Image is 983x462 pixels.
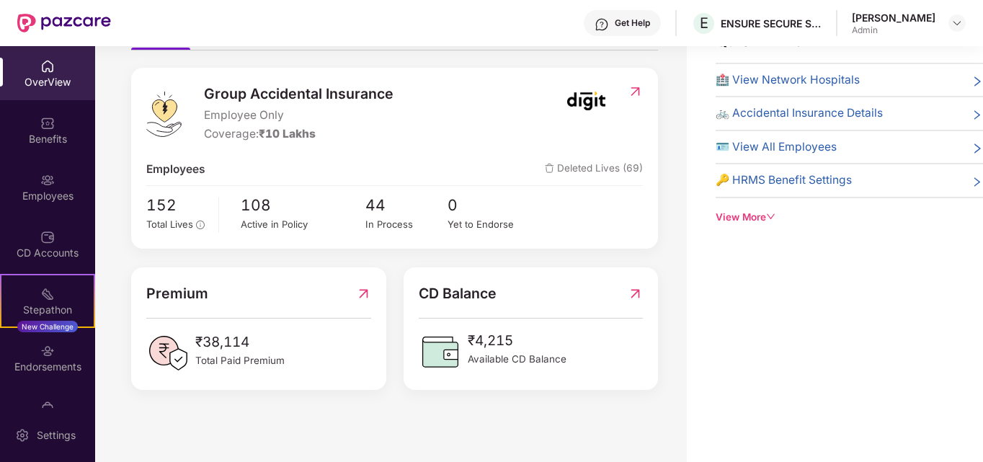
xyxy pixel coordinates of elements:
[196,221,205,229] span: info-circle
[971,107,983,122] span: right
[40,401,55,415] img: svg+xml;base64,PHN2ZyBpZD0iTXlfT3JkZXJzIiBkYXRhLW5hbWU9Ik15IE9yZGVycyIgeG1sbnM9Imh0dHA6Ly93d3cudz...
[146,218,193,230] span: Total Lives
[852,11,935,25] div: [PERSON_NAME]
[448,193,530,217] span: 0
[365,193,448,217] span: 44
[468,352,566,367] span: Available CD Balance
[716,210,983,225] div: View More
[545,161,643,178] span: Deleted Lives (69)
[971,141,983,156] span: right
[40,344,55,358] img: svg+xml;base64,PHN2ZyBpZD0iRW5kb3JzZW1lbnRzIiB4bWxucz0iaHR0cDovL3d3dy53My5vcmcvMjAwMC9zdmciIHdpZH...
[559,83,613,119] img: insurerIcon
[146,193,208,217] span: 152
[365,217,448,232] div: In Process
[971,74,983,89] span: right
[448,217,530,232] div: Yet to Endorse
[146,92,182,137] img: logo
[615,17,650,29] div: Get Help
[628,283,643,305] img: RedirectIcon
[716,138,837,156] span: 🪪 View All Employees
[17,14,111,32] img: New Pazcare Logo
[146,161,205,178] span: Employees
[146,332,190,375] img: PaidPremiumIcon
[17,321,78,332] div: New Challenge
[716,172,852,189] span: 🔑 HRMS Benefit Settings
[1,303,94,317] div: Stepathon
[204,107,393,124] span: Employee Only
[15,428,30,443] img: svg+xml;base64,PHN2ZyBpZD0iU2V0dGluZy0yMHgyMCIgeG1sbnM9Imh0dHA6Ly93d3cudzMub3JnLzIwMDAvc3ZnIiB3aW...
[241,193,365,217] span: 108
[419,330,462,373] img: CDBalanceIcon
[40,59,55,74] img: svg+xml;base64,PHN2ZyBpZD0iSG9tZSIgeG1sbnM9Imh0dHA6Ly93d3cudzMub3JnLzIwMDAvc3ZnIiB3aWR0aD0iMjAiIG...
[628,84,643,99] img: RedirectIcon
[40,116,55,130] img: svg+xml;base64,PHN2ZyBpZD0iQmVuZWZpdHMiIHhtbG5zPSJodHRwOi8vd3d3LnczLm9yZy8yMDAwL3N2ZyIgd2lkdGg9Ij...
[32,428,80,443] div: Settings
[40,173,55,187] img: svg+xml;base64,PHN2ZyBpZD0iRW1wbG95ZWVzIiB4bWxucz0iaHR0cDovL3d3dy53My5vcmcvMjAwMC9zdmciIHdpZHRoPS...
[356,283,371,305] img: RedirectIcon
[195,332,285,353] span: ₹38,114
[951,17,963,29] img: svg+xml;base64,PHN2ZyBpZD0iRHJvcGRvd24tMzJ4MzIiIHhtbG5zPSJodHRwOi8vd3d3LnczLm9yZy8yMDAwL3N2ZyIgd2...
[419,283,497,305] span: CD Balance
[971,174,983,189] span: right
[716,105,883,122] span: 🚲 Accidental Insurance Details
[40,230,55,244] img: svg+xml;base64,PHN2ZyBpZD0iQ0RfQWNjb3VudHMiIGRhdGEtbmFtZT0iQ0QgQWNjb3VudHMiIHhtbG5zPSJodHRwOi8vd3...
[204,125,393,143] div: Coverage:
[40,287,55,301] img: svg+xml;base64,PHN2ZyB4bWxucz0iaHR0cDovL3d3dy53My5vcmcvMjAwMC9zdmciIHdpZHRoPSIyMSIgaGVpZ2h0PSIyMC...
[146,283,208,305] span: Premium
[241,217,365,232] div: Active in Policy
[716,71,860,89] span: 🏥 View Network Hospitals
[700,14,708,32] span: E
[595,17,609,32] img: svg+xml;base64,PHN2ZyBpZD0iSGVscC0zMngzMiIgeG1sbnM9Imh0dHA6Ly93d3cudzMub3JnLzIwMDAvc3ZnIiB3aWR0aD...
[545,164,554,173] img: deleteIcon
[766,212,776,222] span: down
[468,330,566,352] span: ₹4,215
[195,353,285,368] span: Total Paid Premium
[204,83,393,105] span: Group Accidental Insurance
[852,25,935,36] div: Admin
[259,127,316,141] span: ₹10 Lakhs
[721,17,822,30] div: ENSURE SECURE SERVICES PRIVATE LIMITED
